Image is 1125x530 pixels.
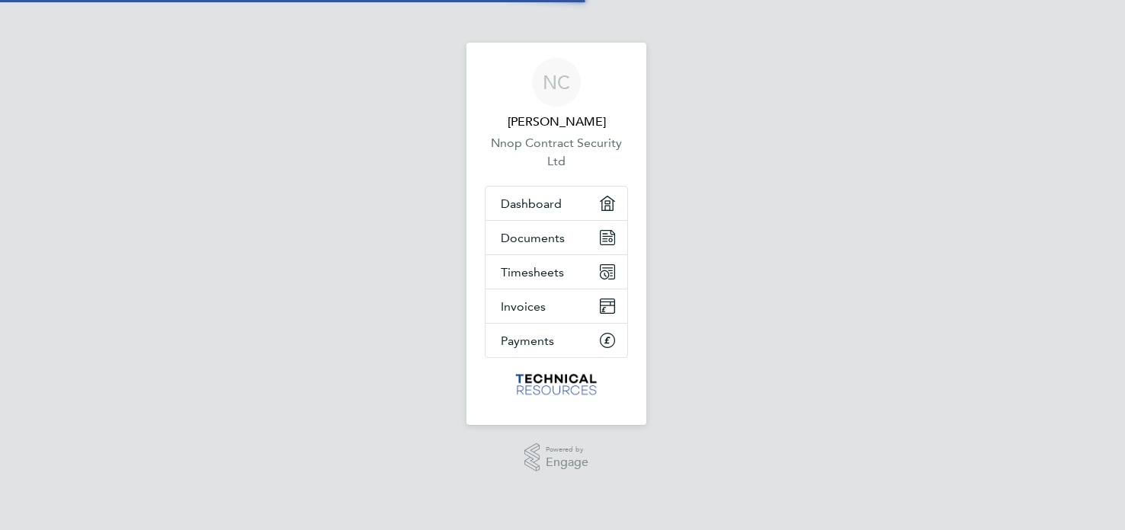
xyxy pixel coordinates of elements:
[485,113,628,131] span: Neil Campbell
[485,373,628,397] a: Go to home page
[543,72,570,92] span: NC
[501,299,546,314] span: Invoices
[486,289,627,323] a: Invoices
[486,255,627,289] a: Timesheets
[501,334,554,348] span: Payments
[546,443,588,456] span: Powered by
[546,456,588,469] span: Engage
[486,324,627,357] a: Payments
[485,134,628,171] a: Nnop Contract Security Ltd
[501,231,565,245] span: Documents
[501,265,564,279] span: Timesheets
[486,221,627,254] a: Documents
[486,187,627,220] a: Dashboard
[466,43,646,425] nav: Main navigation
[524,443,589,472] a: Powered byEngage
[514,373,600,397] img: technicalresources-logo-retina.png
[501,196,562,211] span: Dashboard
[485,58,628,131] a: NC[PERSON_NAME]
